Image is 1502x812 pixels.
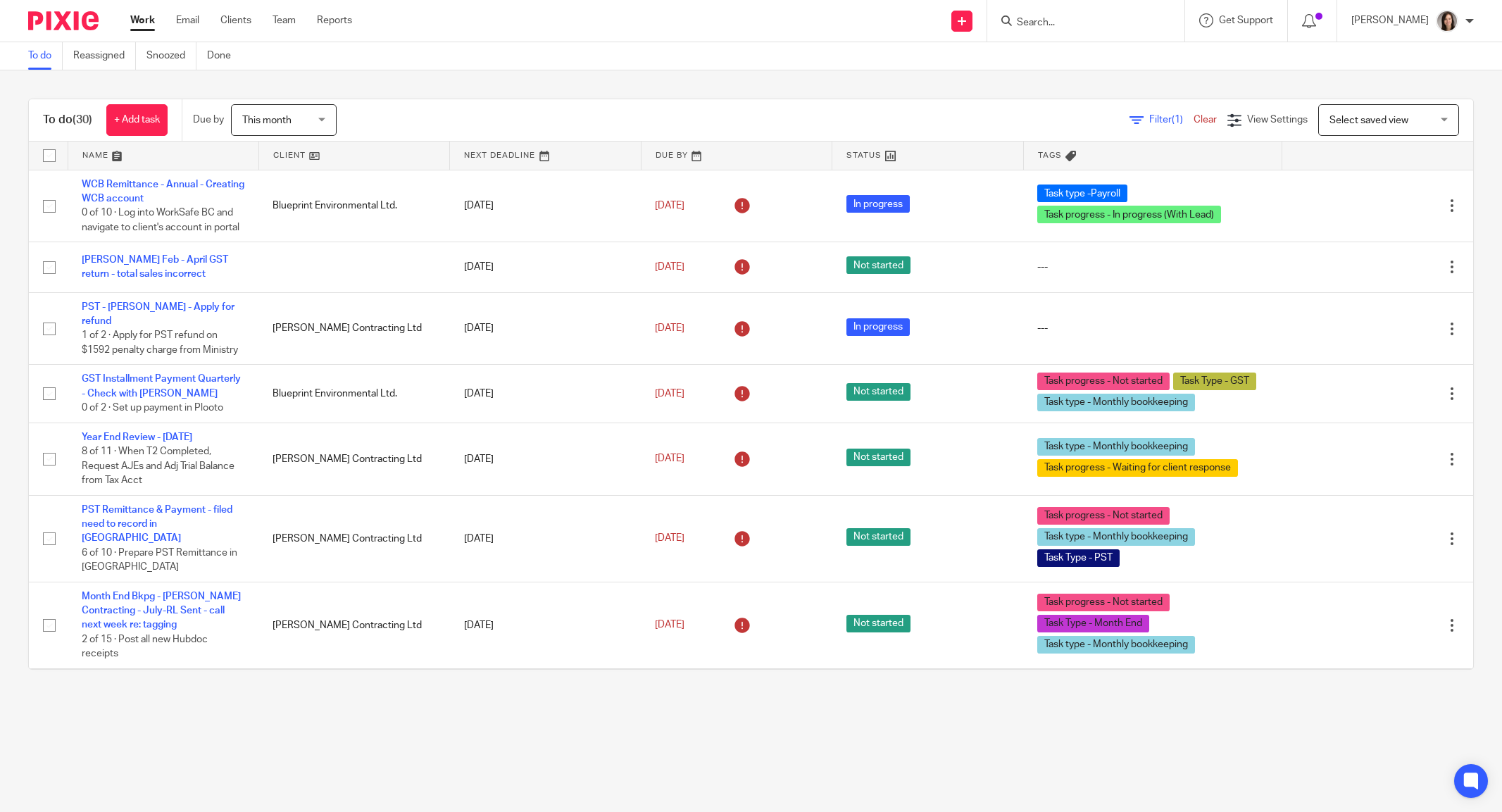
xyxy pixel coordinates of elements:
[1037,594,1170,611] span: Task progress - Not started
[655,620,684,630] span: [DATE]
[82,635,208,659] span: 2 of 15 · Post all new Hubdoc receipts
[1037,615,1149,632] span: Task Type - Month End
[258,668,449,755] td: [PERSON_NAME] Ltd.
[258,495,449,582] td: [PERSON_NAME] Contracting Ltd
[450,242,641,292] td: [DATE]
[1037,528,1195,546] span: Task type - Monthly bookkeeping
[846,318,910,336] span: In progress
[82,302,234,326] a: PST - [PERSON_NAME] - Apply for refund
[106,104,168,136] a: + Add task
[846,615,910,632] span: Not started
[450,582,641,668] td: [DATE]
[242,115,292,125] span: This month
[82,403,223,413] span: 0 of 2 · Set up payment in Plooto
[1247,115,1308,125] span: View Settings
[1037,394,1195,411] span: Task type - Monthly bookkeeping
[1037,206,1221,223] span: Task progress - In progress (With Lead)
[450,495,641,582] td: [DATE]
[82,208,239,232] span: 0 of 10 · Log into WorkSafe BC and navigate to client's account in portal
[450,365,641,423] td: [DATE]
[82,180,244,204] a: WCB Remittance - Annual - Creating WCB account
[655,534,684,544] span: [DATE]
[82,255,228,279] a: [PERSON_NAME] Feb - April GST return - total sales incorrect
[258,170,449,242] td: Blueprint Environmental Ltd.
[846,195,910,213] span: In progress
[1037,438,1195,456] span: Task type - Monthly bookkeeping
[1037,373,1170,390] span: Task progress - Not started
[846,256,910,274] span: Not started
[73,42,136,70] a: Reassigned
[655,389,684,399] span: [DATE]
[1037,459,1238,477] span: Task progress - Waiting for client response
[82,432,192,442] a: Year End Review - [DATE]
[1329,115,1408,125] span: Select saved view
[655,262,684,272] span: [DATE]
[1149,115,1194,125] span: Filter
[82,446,234,485] span: 8 of 11 · When T2 Completed, Request AJEs and Adj Trial Balance from Tax Acct
[317,13,352,27] a: Reports
[43,113,92,127] h1: To do
[655,201,684,211] span: [DATE]
[273,13,296,27] a: Team
[258,292,449,365] td: [PERSON_NAME] Contracting Ltd
[1038,151,1062,159] span: Tags
[1037,507,1170,525] span: Task progress - Not started
[655,454,684,464] span: [DATE]
[220,13,251,27] a: Clients
[146,42,196,70] a: Snoozed
[1037,185,1127,202] span: Task type -Payroll
[846,449,910,466] span: Not started
[82,548,237,573] span: 6 of 10 · Prepare PST Remittance in [GEOGRAPHIC_DATA]
[655,323,684,333] span: [DATE]
[1015,17,1142,30] input: Search
[82,505,232,544] a: PST Remittance & Payment - filed need to record in [GEOGRAPHIC_DATA]
[207,42,242,70] a: Done
[450,423,641,495] td: [DATE]
[193,113,224,127] p: Due by
[1037,321,1268,335] div: ---
[1037,636,1195,654] span: Task type - Monthly bookkeeping
[73,114,92,125] span: (30)
[846,383,910,401] span: Not started
[28,11,99,30] img: Pixie
[1037,260,1268,274] div: ---
[1219,15,1273,25] span: Get Support
[1351,13,1429,27] p: [PERSON_NAME]
[450,170,641,242] td: [DATE]
[1037,549,1120,567] span: Task Type - PST
[258,365,449,423] td: Blueprint Environmental Ltd.
[1173,373,1256,390] span: Task Type - GST
[28,42,63,70] a: To do
[82,374,241,398] a: GST Installment Payment Quarterly - Check with [PERSON_NAME]
[1172,115,1183,125] span: (1)
[258,582,449,668] td: [PERSON_NAME] Contracting Ltd
[1194,115,1217,125] a: Clear
[82,592,241,630] a: Month End Bkpg - [PERSON_NAME] Contracting - July-RL Sent - call next week re: tagging
[176,13,199,27] a: Email
[450,292,641,365] td: [DATE]
[1436,10,1458,32] img: Danielle%20photo.jpg
[258,423,449,495] td: [PERSON_NAME] Contracting Ltd
[846,528,910,546] span: Not started
[450,668,641,755] td: [DATE]
[130,13,155,27] a: Work
[82,331,238,356] span: 1 of 2 · Apply for PST refund on $1592 penalty charge from Ministry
